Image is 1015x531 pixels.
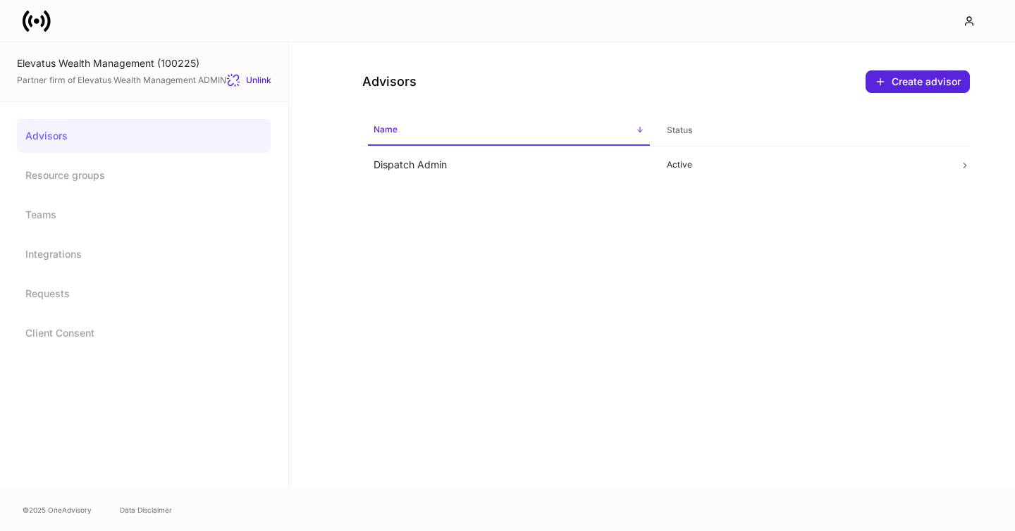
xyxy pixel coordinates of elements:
span: Partner firm of [17,75,226,86]
span: Status [661,116,943,145]
td: Dispatch Admin [362,146,656,184]
span: © 2025 OneAdvisory [23,504,92,516]
a: Elevatus Wealth Management ADMIN [78,75,226,85]
div: Create advisor [875,76,961,87]
a: Client Consent [17,316,271,350]
p: Active [667,159,937,170]
h6: Status [667,123,692,137]
h4: Advisors [362,73,417,90]
a: Resource groups [17,158,271,192]
a: Integrations [17,237,271,271]
a: Data Disclaimer [120,504,172,516]
a: Teams [17,198,271,232]
h6: Name [374,123,398,136]
a: Advisors [17,119,271,153]
a: Requests [17,277,271,311]
span: Name [368,115,650,146]
button: Create advisor [866,70,970,93]
button: Unlink [226,73,271,87]
div: Elevatus Wealth Management (100225) [17,56,271,70]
